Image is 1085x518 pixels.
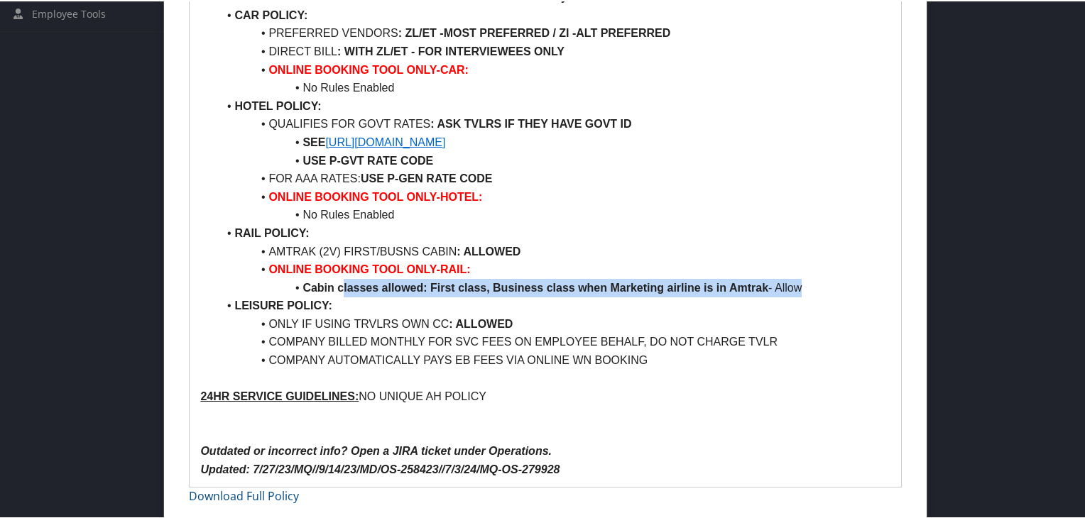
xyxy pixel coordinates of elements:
[217,168,890,187] li: FOR AAA RATES:
[430,116,631,128] strong: : ASK TVLRS IF THEY HAVE GOVT ID
[217,41,890,60] li: DIRECT BILL
[405,26,670,38] strong: ZL/ET -MOST PREFERRED / ZI -ALT PREFERRED
[457,244,520,256] strong: : ALLOWED
[268,262,470,274] strong: ONLINE BOOKING TOOL ONLY-RAIL:
[268,316,449,329] span: ONLY IF USING TRVLRS OWN CC
[234,8,307,20] strong: CAR POLICY:
[200,443,552,456] em: Outdated or incorrect info? Open a JIRA ticket under Operations.
[217,204,890,223] li: No Rules Enabled
[325,135,445,147] a: [URL][DOMAIN_NAME]
[234,298,332,310] strong: LEISURE POLICY:
[217,350,890,368] li: COMPANY AUTOMATICALLY PAYS EB FEES VIA ONLINE WN BOOKING
[234,226,309,238] strong: RAIL POLICY:
[234,99,321,111] strong: HOTEL POLICY:
[217,23,890,41] li: PREFERRED VENDORS
[268,189,482,202] strong: ONLINE BOOKING TOOL ONLY-HOTEL:
[217,277,890,296] li: - Allow
[217,241,890,260] li: AMTRAK (2V) FIRST/BUSNS CABIN
[449,316,513,329] strong: : ALLOWED
[200,389,359,401] u: 24HR SERVICE GUIDELINES:
[217,114,890,132] li: QUALIFIES FOR GOVT RATES
[217,331,890,350] li: COMPANY BILLED MONTHLY FOR SVC FEES ON EMPLOYEE BEHALF, DO NOT CHARGE TVLR
[268,62,469,75] strong: ONLINE BOOKING TOOL ONLY-CAR:
[302,153,433,165] strong: USE P-GVT RATE CODE
[337,44,565,56] strong: : WITH ZL/ET - FOR INTERVIEWEES ONLY
[217,77,890,96] li: No Rules Enabled
[302,280,768,292] strong: Cabin classes allowed: First class, Business class when Marketing airline is in Amtrak
[189,487,299,502] a: Download Full Policy
[302,135,325,147] strong: SEE
[200,462,560,474] em: Updated: 7/27/23/MQ//9/14/23/MD/OS-258423//7/3/24/MQ-OS-279928
[398,26,402,38] strong: :
[361,171,493,183] strong: USE P-GEN RATE CODE
[200,386,890,404] p: NO UNIQUE AH POLICY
